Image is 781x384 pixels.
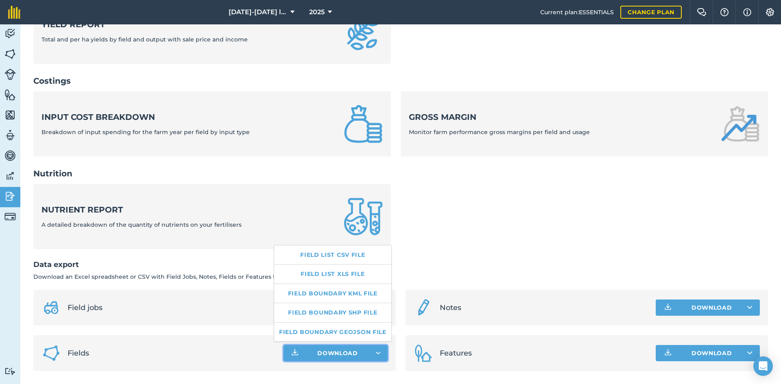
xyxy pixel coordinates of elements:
[540,8,614,17] span: Current plan : ESSENTIALS
[697,8,707,16] img: Two speech bubbles overlapping with the left bubble in the forefront
[309,7,325,17] span: 2025
[274,284,391,303] button: Field boundary KML file
[274,245,391,264] a: Field list CSV file
[229,7,287,17] span: [DATE]-[DATE] lambs
[720,8,729,16] img: A question mark icon
[274,265,391,283] a: Field list XLS file
[8,6,20,19] img: fieldmargin Logo
[620,6,682,19] a: Change plan
[743,7,751,17] img: svg+xml;base64,PHN2ZyB4bWxucz0iaHR0cDovL3d3dy53My5vcmcvMjAwMC9zdmciIHdpZHRoPSIxNyIgaGVpZ2h0PSIxNy...
[274,303,391,322] button: Field boundary Shp file
[765,8,775,16] img: A cog icon
[753,356,773,376] div: Open Intercom Messenger
[274,323,391,341] button: Field boundary GeoJSON file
